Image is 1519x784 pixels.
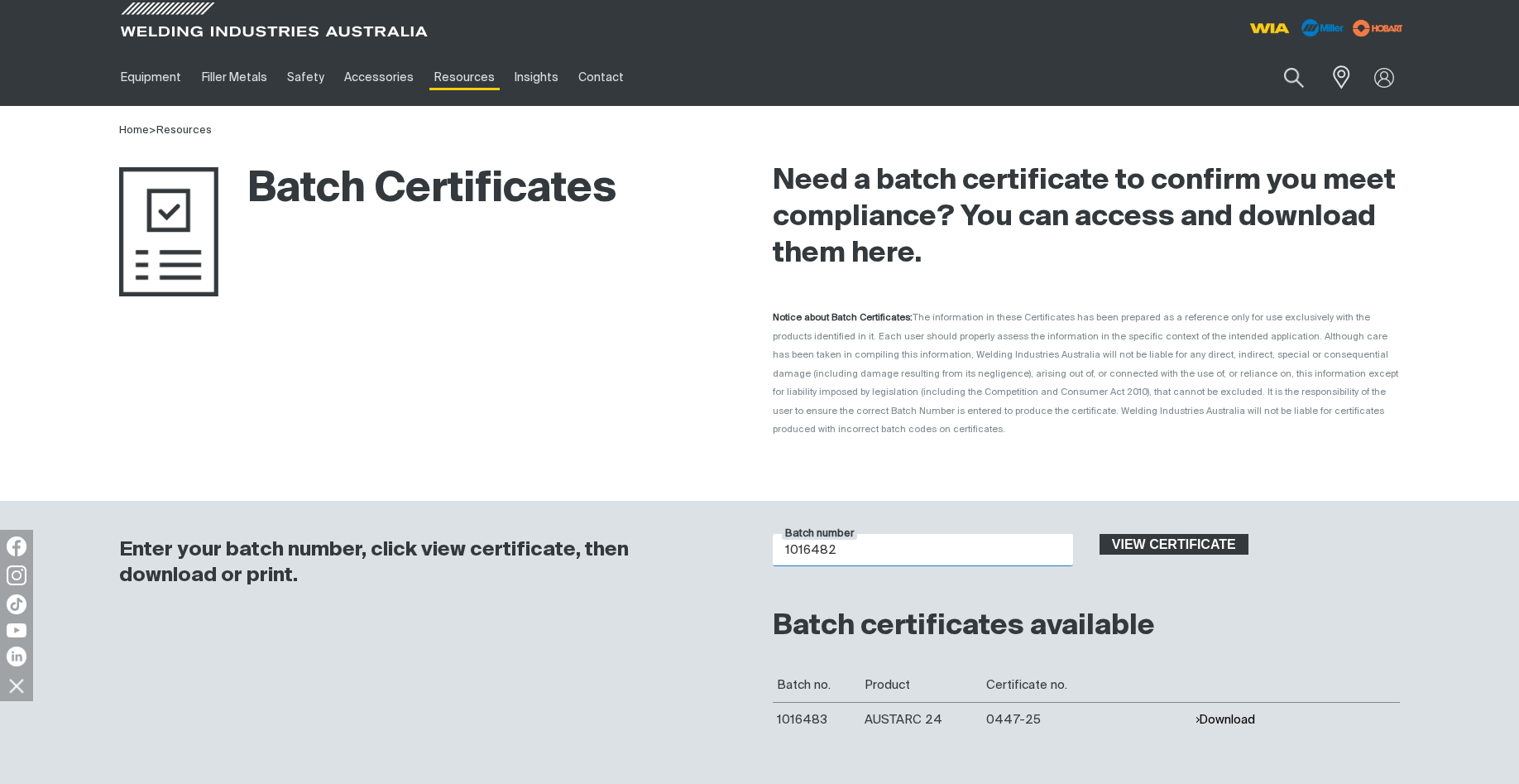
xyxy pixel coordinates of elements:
[1101,534,1247,556] span: View certificate
[1195,713,1255,727] button: Download
[7,647,26,666] img: LinkedIn
[860,702,982,737] td: AUSTARC 24
[111,49,191,106] a: Equipment
[773,702,860,737] td: 1016483
[7,623,26,637] img: YouTube
[773,163,1400,272] h2: Need a batch certificate to confirm you meet compliance? You can access and download them here.
[149,125,156,136] span: >
[191,49,276,106] a: Filler Metals
[1100,534,1248,556] button: View certificate
[7,536,26,556] img: Facebook
[334,49,424,106] a: Accessories
[860,668,982,703] th: Product
[119,125,149,136] a: Home
[773,313,1398,434] span: The information in these Certificates has been prepared as a reference only for use exclusively w...
[982,702,1191,737] td: 0447-25
[2,671,31,700] img: hide socials
[424,49,505,106] a: Resources
[7,594,26,614] img: TikTok
[1266,58,1322,97] button: Search products
[7,565,26,585] img: Instagram
[1348,16,1408,41] img: miller
[982,668,1191,703] th: Certificate no.
[568,49,634,106] a: Contact
[111,49,1084,106] nav: Main
[156,125,212,136] a: Resources
[1245,58,1322,97] input: Product name or item number...
[773,668,860,703] th: Batch no.
[119,537,730,589] h3: Enter your batch number, click view certificate, then download or print.
[277,49,334,106] a: Safety
[119,163,616,217] h1: Batch Certificates
[773,313,913,322] strong: Notice about Batch Certificates:
[773,608,1400,645] h2: Batch certificates available
[505,49,568,106] a: Insights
